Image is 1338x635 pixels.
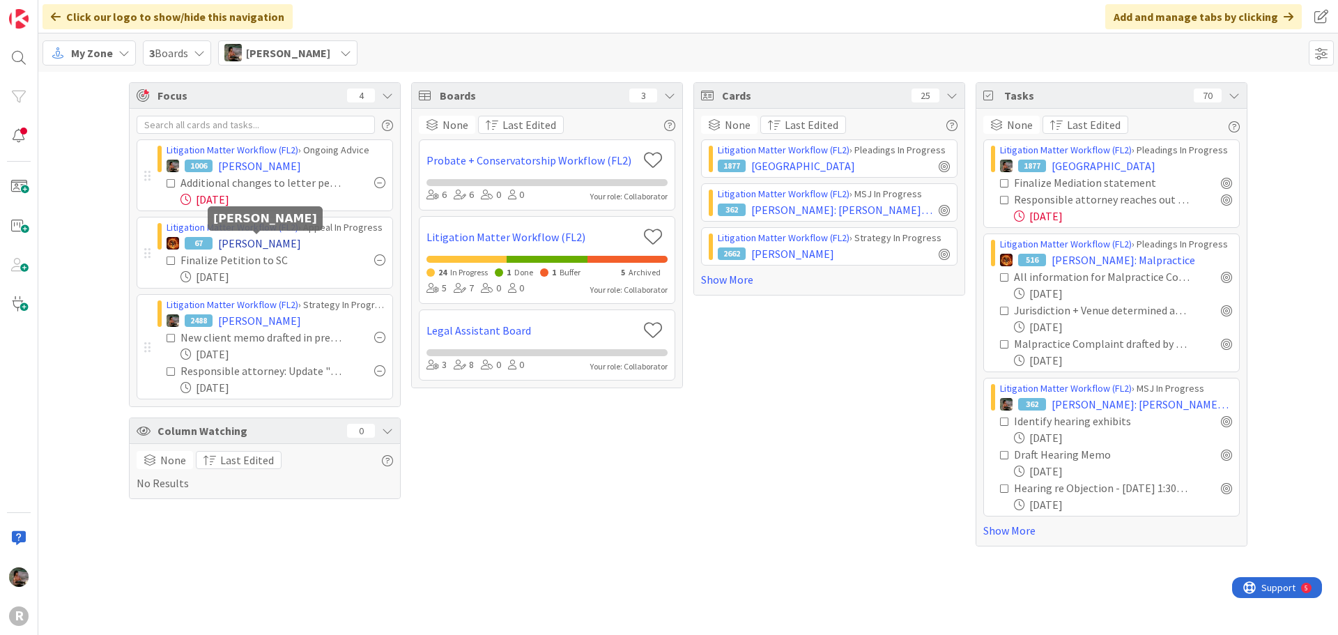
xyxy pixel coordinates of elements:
[507,267,511,277] span: 1
[137,451,393,491] div: No Results
[180,191,385,208] div: [DATE]
[9,567,29,587] img: MW
[1014,319,1232,335] div: [DATE]
[185,314,213,327] div: 2488
[220,452,274,468] span: Last Edited
[157,422,340,439] span: Column Watching
[180,268,385,285] div: [DATE]
[167,221,298,234] a: Litigation Matter Workflow (FL2)
[347,424,375,438] div: 0
[718,231,950,245] div: › Strategy In Progress
[246,45,330,61] span: [PERSON_NAME]
[629,267,661,277] span: Archived
[213,212,317,225] h5: [PERSON_NAME]
[725,116,751,133] span: None
[218,312,301,329] span: [PERSON_NAME]
[1014,480,1190,496] div: Hearing re Objection - [DATE] 1:30pm
[1000,237,1232,252] div: › Pleadings In Progress
[1014,446,1160,463] div: Draft Hearing Memo
[718,204,746,216] div: 362
[1018,254,1046,266] div: 516
[481,358,501,373] div: 0
[1014,302,1190,319] div: Jurisdiction + Venue determined and card updated to reflect both
[157,87,336,104] span: Focus
[1018,398,1046,411] div: 362
[1000,160,1013,172] img: MW
[1004,87,1187,104] span: Tasks
[718,160,746,172] div: 1877
[785,116,838,133] span: Last Edited
[1014,429,1232,446] div: [DATE]
[9,606,29,626] div: R
[1014,413,1170,429] div: Identify hearing exhibits
[718,144,849,156] a: Litigation Matter Workflow (FL2)
[71,45,113,61] span: My Zone
[590,190,668,203] div: Your role: Collaborator
[481,188,501,203] div: 0
[1043,116,1128,134] button: Last Edited
[508,188,524,203] div: 0
[218,158,301,174] span: [PERSON_NAME]
[180,346,385,362] div: [DATE]
[1000,254,1013,266] img: TR
[1194,89,1222,102] div: 70
[180,379,385,396] div: [DATE]
[1014,208,1232,224] div: [DATE]
[1014,285,1232,302] div: [DATE]
[450,267,488,277] span: In Progress
[481,281,501,296] div: 0
[983,522,1240,539] a: Show More
[621,267,625,277] span: 5
[629,89,657,102] div: 3
[718,187,950,201] div: › MSJ In Progress
[167,143,385,158] div: › Ongoing Advice
[167,144,298,156] a: Litigation Matter Workflow (FL2)
[1000,381,1232,396] div: › MSJ In Progress
[552,267,556,277] span: 1
[180,329,344,346] div: New client memo drafted in preparation for client call on 9-5
[1014,352,1232,369] div: [DATE]
[751,158,855,174] span: [GEOGRAPHIC_DATA]
[1105,4,1302,29] div: Add and manage tabs by clicking
[167,298,385,312] div: › Strategy In Progress
[722,87,905,104] span: Cards
[443,116,468,133] span: None
[185,237,213,250] div: 67
[1018,160,1046,172] div: 1877
[1014,191,1190,208] div: Responsible attorney reaches out to client to review status + memo, preliminary analysis and disc...
[1014,496,1232,513] div: [DATE]
[180,252,327,268] div: Finalize Petition to SC
[29,2,63,19] span: Support
[180,362,344,379] div: Responsible attorney: Update "Next Deadline" field on this card (if applicable)
[185,160,213,172] div: 1006
[514,267,533,277] span: Done
[508,281,524,296] div: 0
[1000,382,1132,395] a: Litigation Matter Workflow (FL2)
[167,314,179,327] img: MW
[426,188,447,203] div: 6
[160,452,186,468] span: None
[1000,398,1013,411] img: MW
[167,237,179,250] img: TR
[1000,143,1232,158] div: › Pleadings In Progress
[43,4,293,29] div: Click our logo to show/hide this navigation
[1014,463,1232,480] div: [DATE]
[1052,158,1155,174] span: [GEOGRAPHIC_DATA]
[590,284,668,296] div: Your role: Collaborator
[426,152,638,169] a: Probate + Conservatorship Workflow (FL2)
[718,231,849,244] a: Litigation Matter Workflow (FL2)
[1014,335,1190,352] div: Malpractice Complaint drafted by Attorney
[426,229,638,245] a: Litigation Matter Workflow (FL2)
[196,451,282,469] button: Last Edited
[347,89,375,102] div: 4
[912,89,939,102] div: 25
[9,9,29,29] img: Visit kanbanzone.com
[224,44,242,61] img: MW
[1000,238,1132,250] a: Litigation Matter Workflow (FL2)
[751,245,834,262] span: [PERSON_NAME]
[590,360,668,373] div: Your role: Collaborator
[701,271,958,288] a: Show More
[137,116,375,134] input: Search all cards and tasks...
[454,188,474,203] div: 6
[426,281,447,296] div: 5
